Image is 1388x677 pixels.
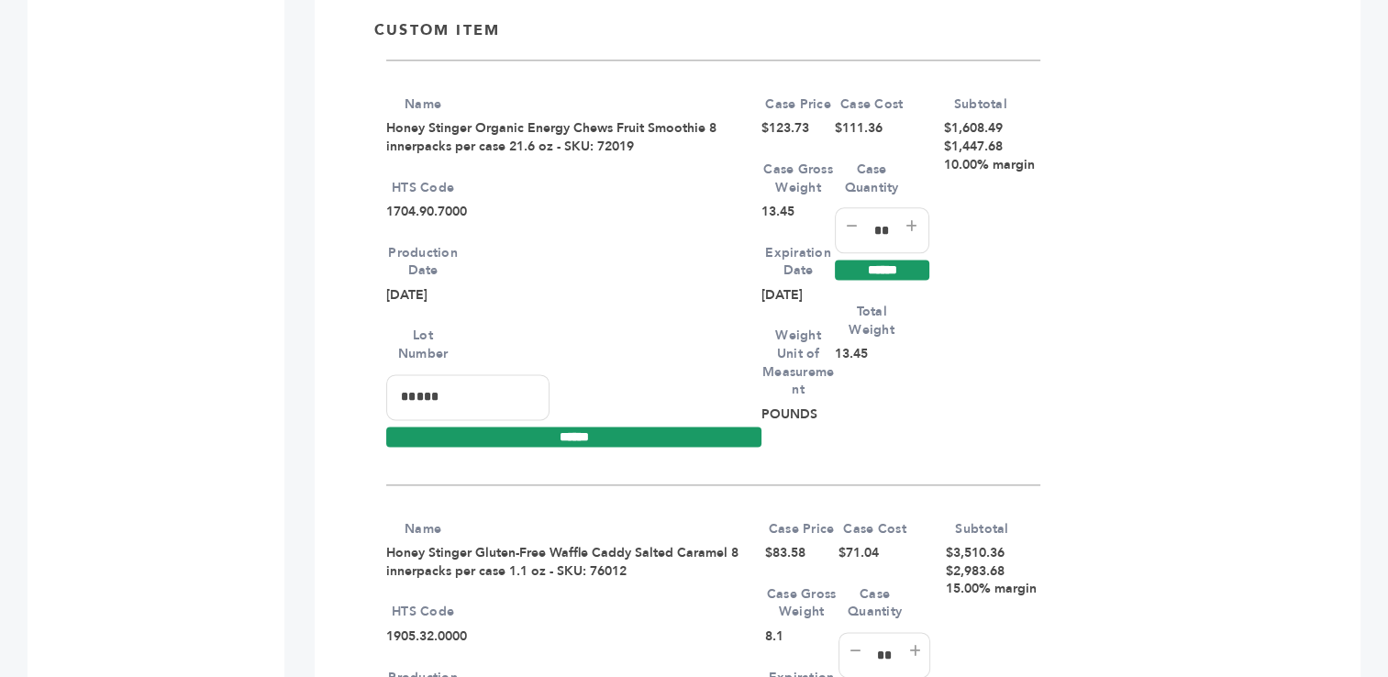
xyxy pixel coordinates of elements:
div: POUNDS [761,405,835,424]
label: Weight Unit of Measurement [761,327,835,398]
div: $123.73 [761,119,835,138]
label: Case Price [765,520,838,538]
p: Custom Item [374,20,500,40]
label: Subtotal [945,520,1018,538]
label: HTS Code [386,603,460,621]
label: Case Price [761,95,835,114]
div: Honey Stinger Organic Energy Chews Fruit Smoothie 8 innerpacks per case 21.6 oz - SKU: 72019 [386,119,761,155]
div: [DATE] [761,286,835,305]
label: Name [386,95,460,114]
div: Honey Stinger Gluten-Free Waffle Caddy Salted Caramel 8 innerpacks per case 1.1 oz - SKU: 76012 [386,544,765,580]
div: 1905.32.0000 [386,627,765,646]
label: Case Quantity [835,161,908,196]
div: $71.04 [838,544,931,562]
div: $1,608.49 [944,119,1040,173]
label: Expiration Date [761,244,835,280]
label: Subtotal [944,95,1017,114]
div: 1704.90.7000 [386,203,761,221]
div: 13.45 [761,203,835,221]
label: HTS Code [386,179,460,197]
div: $3,510.36 [945,544,1039,598]
div: $2,983.68 15.00% margin [945,562,1036,598]
div: $83.58 [765,544,838,562]
label: Case Cost [838,520,912,538]
label: Lot Number [386,327,460,362]
label: Case Quantity [838,585,912,621]
label: Case Gross Weight [761,161,835,196]
div: 8.1 [765,627,838,646]
div: 13.45 [835,345,929,363]
label: Name [386,520,460,538]
div: $1,447.68 10.00% margin [944,138,1035,173]
label: Total Weight [835,303,908,338]
div: $111.36 [835,119,929,138]
label: Case Gross Weight [765,585,838,621]
label: Production Date [386,244,460,280]
label: Case Cost [835,95,908,114]
div: [DATE] [386,286,761,305]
